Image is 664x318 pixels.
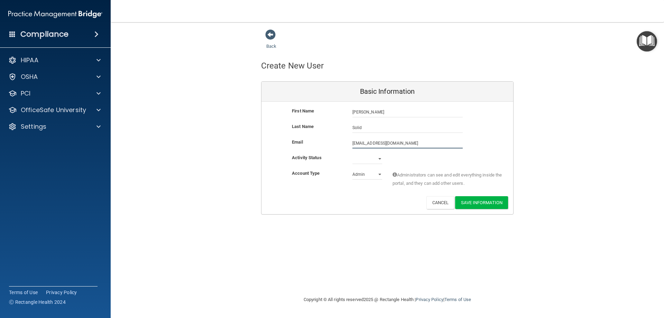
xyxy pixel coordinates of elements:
[21,122,46,131] p: Settings
[261,61,324,70] h4: Create New User
[393,171,503,188] span: Administrators can see and edit everything inside the portal, and they can add other users.
[46,289,77,296] a: Privacy Policy
[266,35,276,49] a: Back
[292,139,303,145] b: Email
[416,297,443,302] a: Privacy Policy
[261,82,513,102] div: Basic Information
[426,196,454,209] button: Cancel
[637,31,657,52] button: Open Resource Center
[292,108,314,113] b: First Name
[9,299,66,306] span: Ⓒ Rectangle Health 2024
[21,89,30,98] p: PCI
[8,106,101,114] a: OfficeSafe University
[20,29,68,39] h4: Compliance
[292,124,314,129] b: Last Name
[444,297,471,302] a: Terms of Use
[8,7,102,21] img: PMB logo
[8,73,101,81] a: OSHA
[455,196,508,209] button: Save Information
[8,56,101,64] a: HIPAA
[21,56,38,64] p: HIPAA
[261,289,514,311] div: Copyright © All rights reserved 2025 @ Rectangle Health | |
[21,73,38,81] p: OSHA
[8,89,101,98] a: PCI
[8,122,101,131] a: Settings
[21,106,86,114] p: OfficeSafe University
[292,155,322,160] b: Activity Status
[292,171,320,176] b: Account Type
[9,289,38,296] a: Terms of Use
